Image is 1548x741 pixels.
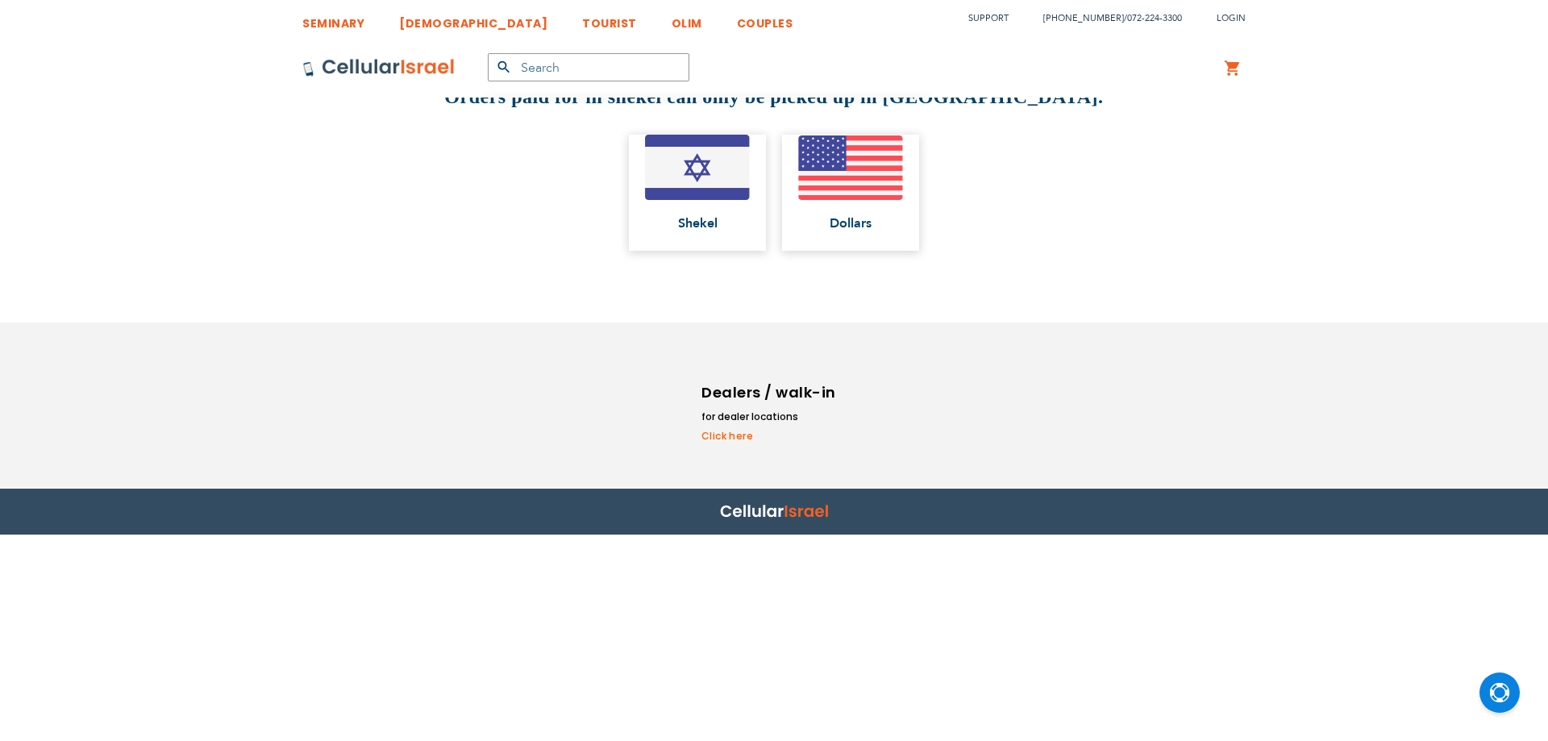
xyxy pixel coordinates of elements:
a: COUPLES [737,4,793,34]
a: Click here [701,429,838,443]
h6: Dealers / walk-in [701,381,838,405]
a: OLIM [672,4,702,34]
a: 072-224-3300 [1127,12,1182,24]
li: / [1027,6,1182,30]
a: Support [968,12,1009,24]
a: [DEMOGRAPHIC_DATA] [399,4,547,34]
a: Dollars [782,135,919,251]
strong: Please Note: Orders paid for in dollars can be picked up both in the [GEOGRAPHIC_DATA] and [GEOGR... [239,59,1309,107]
a: [PHONE_NUMBER] [1043,12,1124,24]
span: Shekel [678,216,718,231]
a: Shekel [629,135,766,251]
span: Dollars [830,216,872,231]
li: for dealer locations [701,409,838,425]
img: Cellular Israel Logo [302,58,456,77]
a: SEMINARY [302,4,364,34]
input: Search [488,53,689,81]
a: TOURIST [582,4,637,34]
span: Login [1217,12,1246,24]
